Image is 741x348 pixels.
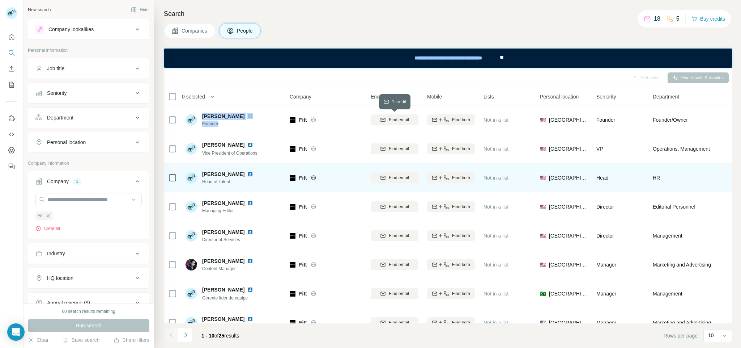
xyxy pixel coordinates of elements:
span: Not in a list [484,291,508,297]
button: Annual revenue ($) [28,294,149,311]
span: [GEOGRAPHIC_DATA] [549,261,588,268]
div: Company [47,178,69,185]
button: Find both [427,230,475,241]
button: Department [28,109,149,126]
span: [PERSON_NAME] [202,228,244,236]
span: Operations, Management [653,145,710,152]
img: Avatar [186,288,197,299]
span: 🇺🇸 [540,203,546,210]
button: Find both [427,201,475,212]
span: Manager [596,262,616,268]
p: Personal information [28,47,149,54]
span: Fitt [299,261,307,268]
span: Find both [452,319,470,326]
button: Find email [371,230,418,241]
button: Hide [126,4,154,15]
button: Find email [371,317,418,328]
span: Director of Services [202,236,256,243]
span: [PERSON_NAME] [202,257,244,265]
span: Find both [452,117,470,123]
span: 🇺🇸 [540,319,546,326]
span: Fitt [299,319,307,326]
button: Navigate to next page [178,328,193,342]
span: Founder/Owner [653,116,688,123]
span: [GEOGRAPHIC_DATA] [549,203,588,210]
span: 🇺🇸 [540,232,546,239]
div: Industry [47,250,65,257]
span: Marketing and Advertising [653,261,711,268]
img: LinkedIn logo [247,171,253,177]
button: Find email [371,114,418,125]
span: Management [653,290,682,297]
span: of [214,333,219,339]
h4: Search [164,9,732,19]
span: Director [596,233,614,239]
span: [GEOGRAPHIC_DATA] [549,232,588,239]
div: 60 search results remaining [62,308,115,315]
button: Feedback [6,160,17,173]
div: HQ location [47,274,73,282]
button: Save search [63,336,99,344]
span: [PERSON_NAME] [202,286,244,293]
img: Logo of Fitt [290,320,295,326]
img: Logo of Fitt [290,175,295,181]
span: Rows per page [664,332,698,339]
img: LinkedIn logo [247,229,253,235]
img: Avatar [186,259,197,271]
button: Enrich CSV [6,62,17,75]
button: Clear all [35,225,60,232]
img: Avatar [186,201,197,213]
button: Industry [28,245,149,262]
span: Find email [389,261,409,268]
p: 10 [708,332,714,339]
span: Fitt [299,290,307,297]
div: 1 [73,178,81,185]
button: Quick start [6,30,17,43]
span: [PERSON_NAME] [202,315,244,323]
span: Find both [452,175,470,181]
button: Use Surfe API [6,128,17,141]
span: Not in a list [484,117,508,123]
span: [GEOGRAPHIC_DATA] [549,174,588,181]
span: [PERSON_NAME] [202,141,244,148]
span: Management [653,232,682,239]
span: Vice President of Operations [202,151,257,156]
span: Head [596,175,608,181]
img: Avatar [186,114,197,126]
span: 25 [219,333,225,339]
button: Clear [28,336,48,344]
span: Fitt [38,213,44,219]
span: Editorial Personnel [653,203,695,210]
span: Find both [452,204,470,210]
span: Find both [452,290,470,297]
span: Find both [452,146,470,152]
span: Find email [389,204,409,210]
span: 0 selected [182,93,205,100]
p: 18 [654,14,660,23]
div: Open Intercom Messenger [7,323,25,341]
span: results [201,333,239,339]
div: Company lookalikes [48,26,94,33]
iframe: Banner [164,49,732,68]
img: LinkedIn logo [247,200,253,206]
button: Find both [427,114,475,125]
div: Department [47,114,73,121]
img: Logo of Fitt [290,262,295,268]
button: Find email [371,288,418,299]
button: Find both [427,143,475,154]
button: Find both [427,317,475,328]
img: LinkedIn logo [247,258,253,264]
button: My lists [6,78,17,91]
img: Logo of Fitt [290,204,295,210]
span: Find email [389,319,409,326]
img: Avatar [186,230,197,242]
button: HQ location [28,269,149,287]
span: Find email [389,146,409,152]
span: [PERSON_NAME] [202,113,244,120]
span: Find email [389,175,409,181]
span: Content Manager [202,265,256,272]
button: Buy credits [691,14,725,24]
span: Not in a list [484,262,508,268]
div: Job title [47,65,64,72]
